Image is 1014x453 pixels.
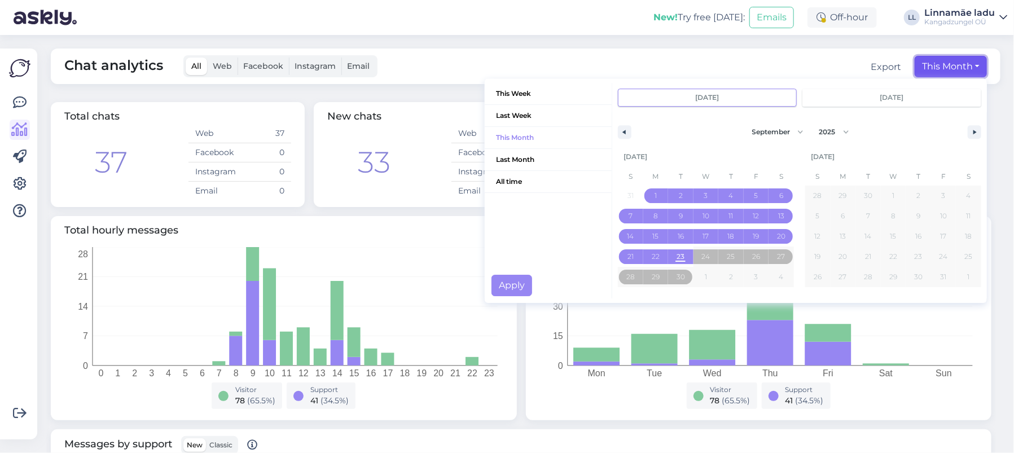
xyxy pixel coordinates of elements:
tspan: 0 [99,368,104,378]
tspan: Sat [879,368,893,378]
tspan: 23 [484,368,494,378]
button: 17 [931,226,956,247]
tspan: 7 [83,331,88,341]
span: 11 [729,206,734,226]
span: 30 [914,267,923,287]
span: 25 [965,247,973,267]
button: 26 [805,267,831,287]
tspan: 7 [217,368,222,378]
button: 26 [744,247,769,267]
b: New! [653,12,678,23]
button: Last Month [485,149,612,171]
tspan: 3 [149,368,154,378]
button: 29 [881,267,906,287]
span: Email [347,61,370,71]
button: 5 [744,186,769,206]
span: 19 [815,247,821,267]
span: 2 [679,186,683,206]
span: All [191,61,201,71]
span: ( 34.5 %) [796,395,824,406]
span: S [805,168,831,186]
button: Emails [749,7,794,28]
input: Early [618,89,796,106]
span: 5 [754,186,758,206]
span: 26 [752,247,760,267]
button: 3 [693,186,719,206]
button: 31 [931,267,956,287]
tspan: 30 [553,302,563,311]
button: 28 [618,267,643,287]
span: 15 [890,226,896,247]
div: Support [785,385,824,395]
tspan: 21 [450,368,460,378]
tspan: 17 [383,368,393,378]
button: 16 [668,226,693,247]
button: 6 [831,206,856,226]
span: 28 [864,267,872,287]
tspan: Sun [936,368,951,378]
tspan: Mon [587,368,605,378]
tspan: 0 [558,361,563,371]
span: 41 [310,395,318,406]
tspan: 2 [132,368,137,378]
button: 12 [805,226,831,247]
span: ( 65.5 %) [722,395,750,406]
span: 7 [866,206,870,226]
span: W [881,168,906,186]
button: 30 [906,267,931,287]
tspan: 18 [400,368,410,378]
button: 13 [769,206,794,226]
tspan: 1 [115,368,120,378]
div: Kangadzungel OÜ [924,17,995,27]
span: 20 [777,226,785,247]
td: Facebook [451,143,503,162]
tspan: 14 [332,368,343,378]
span: 10 [940,206,947,226]
span: 5 [816,206,820,226]
span: 2 [916,186,920,206]
span: Facebook [243,61,283,71]
button: 25 [718,247,744,267]
td: 0 [240,182,291,201]
div: Linnamäe ladu [924,8,995,17]
tspan: 19 [416,368,427,378]
span: New [187,441,203,449]
button: This Week [485,83,612,105]
button: 2 [668,186,693,206]
span: New chats [327,110,381,122]
span: 1 [655,186,657,206]
span: W [693,168,719,186]
button: 25 [956,247,981,267]
tspan: 20 [433,368,444,378]
span: 29 [652,267,660,287]
tspan: 21 [78,272,88,282]
span: T [906,168,931,186]
span: 12 [753,206,760,226]
span: 78 [710,395,720,406]
span: 6 [779,186,783,206]
button: 20 [831,247,856,267]
span: 23 [677,247,684,267]
button: 10 [693,206,719,226]
span: 29 [889,267,897,287]
tspan: 14 [78,302,88,311]
span: Total chats [64,110,120,122]
span: Total hourly messages [64,223,503,238]
button: 1 [643,186,669,206]
tspan: 13 [315,368,326,378]
td: Web [188,124,240,143]
span: 12 [815,226,821,247]
span: 8 [891,206,896,226]
span: F [744,168,769,186]
span: 14 [864,226,871,247]
div: [DATE] [618,146,794,168]
span: 1 [892,186,894,206]
span: 27 [778,247,785,267]
button: 7 [855,206,881,226]
span: 23 [915,247,923,267]
button: 19 [744,226,769,247]
span: 10 [703,206,709,226]
span: 3 [942,186,946,206]
button: 14 [855,226,881,247]
button: 29 [643,267,669,287]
